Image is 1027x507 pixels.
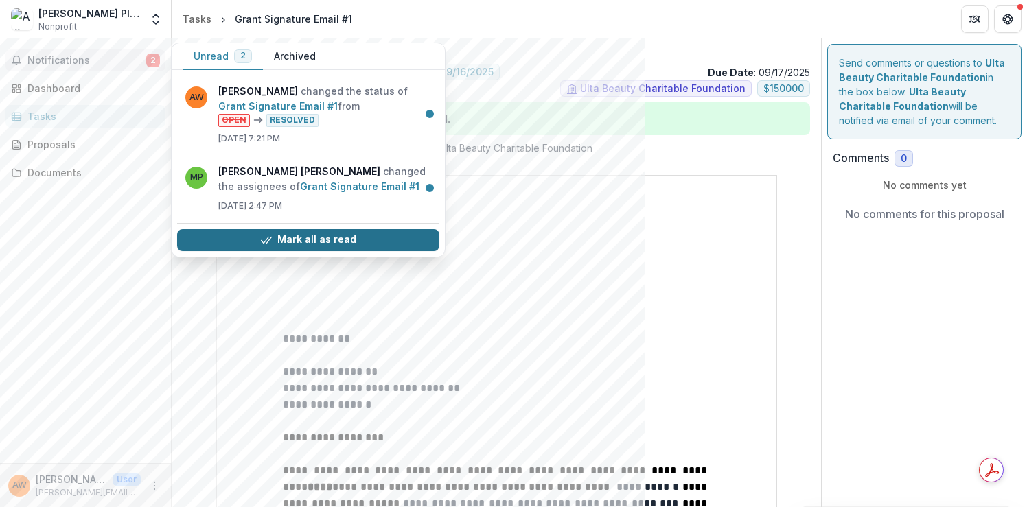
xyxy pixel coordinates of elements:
p: User [113,473,141,486]
div: Send comments or questions to in the box below. will be notified via email of your comment. [827,44,1022,139]
div: Proposals [27,137,154,152]
p: [PERSON_NAME] [36,472,107,486]
button: Notifications2 [5,49,165,71]
a: Tasks [177,9,217,29]
button: Mark all as read [177,229,439,251]
button: Archived [263,43,327,70]
div: Documents [27,165,154,180]
p: No comments yet [833,178,1016,192]
img: Adler Planetarium [11,8,33,30]
span: Nonprofit [38,21,77,33]
p: : [PERSON_NAME] [PERSON_NAME] from Ulta Beauty Charitable Foundation [194,141,799,155]
strong: Due Date [708,67,754,78]
span: 2 [146,54,160,67]
p: [PERSON_NAME][EMAIL_ADDRESS][DOMAIN_NAME] [36,486,141,499]
h2: Comments [833,152,889,165]
p: Teen Programs to Build Confidence and Resilience [183,49,810,64]
button: Unread [183,43,263,70]
a: Grant Signature Email #1 [218,100,338,112]
button: Open entity switcher [146,5,165,33]
span: Notifications [27,55,146,67]
a: Documents [5,161,165,184]
span: Ulta Beauty Charitable Foundation [580,83,746,95]
div: Tasks [183,12,211,26]
a: Tasks [5,105,165,128]
div: Tasks [27,109,154,123]
button: More [146,477,163,494]
span: $ 150000 [763,83,804,95]
button: Get Help [994,5,1022,33]
a: Proposals [5,133,165,156]
nav: breadcrumb [177,9,358,29]
a: Grant Signature Email #1 [300,180,419,192]
span: 0 [901,153,907,165]
div: Grant Signature Email #1 [235,12,352,26]
a: Dashboard [5,77,165,99]
div: Audris Wong [12,481,27,490]
span: 2 [240,51,246,60]
div: [PERSON_NAME] Planetarium [38,6,141,21]
div: Task is completed! No further action needed. [183,102,810,135]
p: changed the assignees of [218,164,431,194]
div: Dashboard [27,81,154,95]
p: No comments for this proposal [845,206,1004,222]
button: Partners [961,5,989,33]
p: changed the status of from [218,84,431,127]
p: : 09/17/2025 [708,65,810,80]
